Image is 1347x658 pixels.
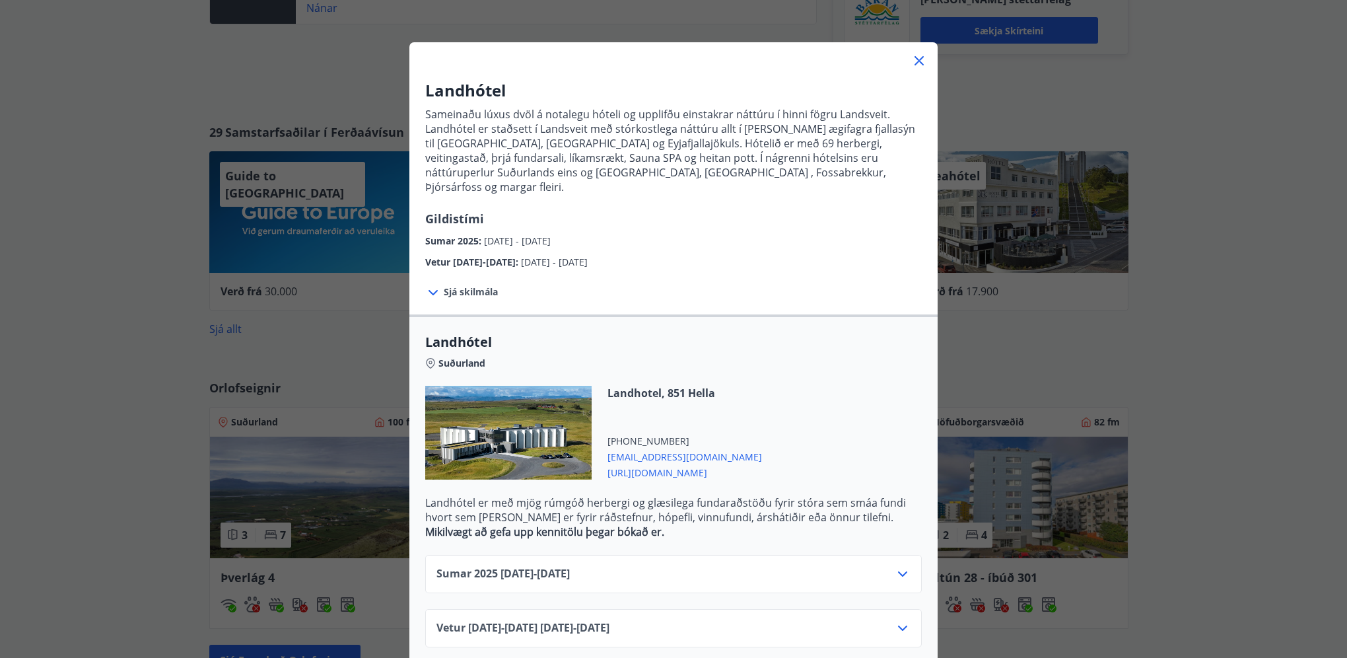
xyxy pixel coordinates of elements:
span: Vetur [DATE]-[DATE] [DATE] - [DATE] [436,620,609,636]
span: [URL][DOMAIN_NAME] [607,464,762,480]
span: Suðurland [438,357,485,370]
h3: Landhótel [425,79,922,102]
span: Vetur [DATE]-[DATE] : [425,256,521,268]
span: Gildistími [425,211,484,227]
span: [PHONE_NUMBER] [607,435,762,448]
strong: Mikilvægt að gefa upp kennitölu þegar bókað er. [425,525,664,539]
p: Sameinaðu lúxus dvöl á notalegu hóteli og upplifðu einstakrar náttúru í hinni fögru Landsveit. La... [425,107,922,194]
span: [DATE] - [DATE] [484,235,551,247]
span: Sumar 2025 [DATE] - [DATE] [436,566,570,582]
span: [DATE] - [DATE] [521,256,588,268]
p: Landhótel er með mjög rúmgóð herbergi og glæsilega fundaraðstöðu fyrir stóra sem smáa fundi hvort... [425,495,922,525]
span: Landhotel, 851 Hella [607,386,762,400]
span: Sjá skilmála [444,285,498,299]
span: [EMAIL_ADDRESS][DOMAIN_NAME] [607,448,762,464]
span: Landhótel [425,333,922,351]
span: Sumar 2025 : [425,235,484,247]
